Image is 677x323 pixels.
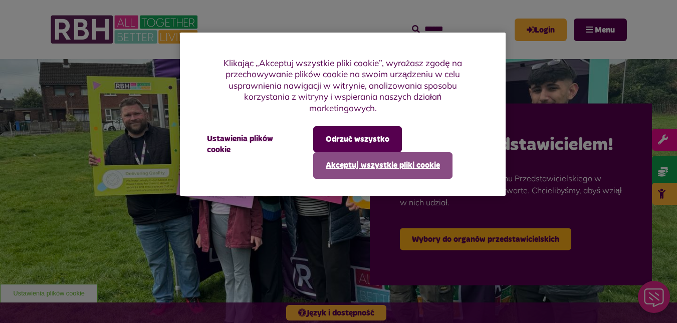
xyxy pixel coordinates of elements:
[195,126,304,163] button: Ustawienia plików cookie
[180,33,506,196] div: Baner z ciasteczkami
[207,135,273,154] font: Ustawienia plików cookie
[326,161,440,169] font: Akceptuj wszystkie pliki cookie
[326,135,389,143] font: Odrzuć wszystko
[313,152,453,178] button: Akceptuj wszystkie pliki cookie
[313,126,402,152] button: Odrzuć wszystko
[223,58,462,113] font: Klikając „Akceptuj wszystkie pliki cookie”, wyrażasz zgodę na przechowywanie plików cookie na swo...
[180,33,506,196] div: Prywatność
[6,3,38,35] div: Zamknij Asystenta internetowego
